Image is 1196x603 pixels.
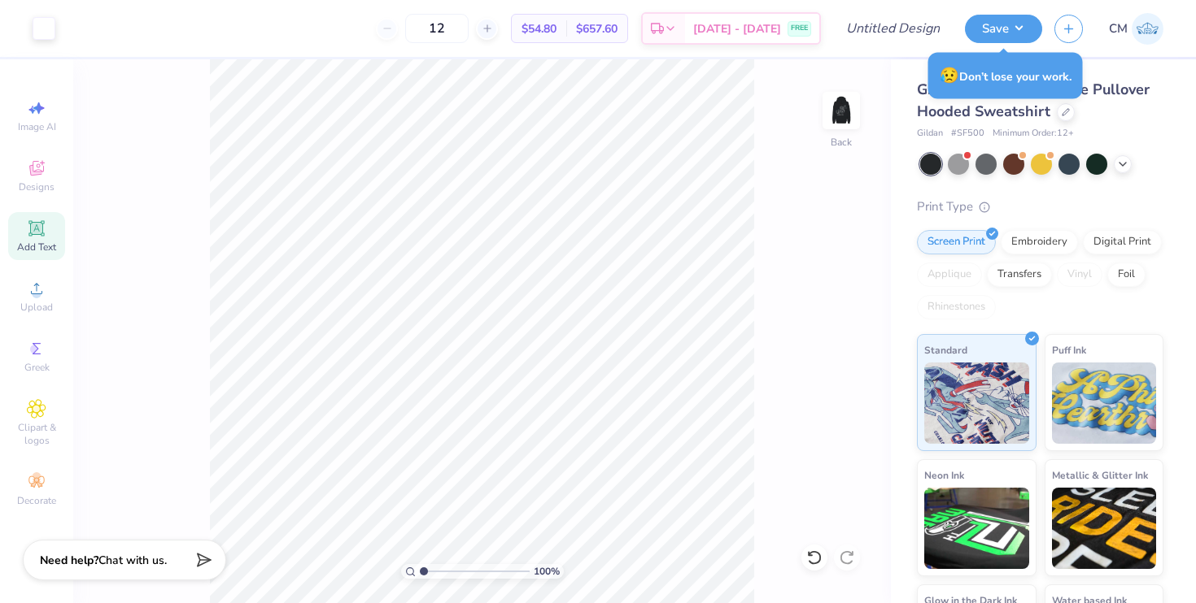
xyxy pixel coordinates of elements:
[20,301,53,314] span: Upload
[917,262,982,287] div: Applique
[24,361,50,374] span: Greek
[940,65,959,86] span: 😥
[987,262,1052,287] div: Transfers
[8,421,65,447] span: Clipart & logos
[825,94,858,127] img: Back
[1083,230,1162,254] div: Digital Print
[1057,262,1102,287] div: Vinyl
[17,241,56,254] span: Add Text
[831,135,852,150] div: Back
[1052,362,1157,444] img: Puff Ink
[693,20,781,37] span: [DATE] - [DATE]
[924,362,1029,444] img: Standard
[951,127,984,141] span: # SF500
[522,20,557,37] span: $54.80
[1052,341,1086,358] span: Puff Ink
[40,553,98,568] strong: Need help?
[1109,13,1163,45] a: CM
[917,295,996,319] div: Rhinestones
[18,120,56,133] span: Image AI
[791,23,808,34] span: FREE
[965,15,1042,43] button: Save
[405,14,469,43] input: – –
[928,53,1083,99] div: Don’t lose your work.
[534,564,560,579] span: 100 %
[1052,466,1148,484] span: Metallic & Glitter Ink
[19,180,55,193] span: Designs
[917,80,1150,121] span: Gildan Softstyle® Fleece Pullover Hooded Sweatshirt
[833,12,953,45] input: Untitled Design
[576,20,618,37] span: $657.60
[1001,230,1078,254] div: Embroidery
[917,127,943,141] span: Gildan
[1132,13,1163,45] img: Camryn Michael
[1052,488,1157,569] img: Metallic & Glitter Ink
[17,494,56,507] span: Decorate
[917,197,1163,216] div: Print Type
[993,127,1074,141] span: Minimum Order: 12 +
[924,341,967,358] span: Standard
[924,488,1029,569] img: Neon Ink
[924,466,964,484] span: Neon Ink
[98,553,167,568] span: Chat with us.
[1109,20,1128,38] span: CM
[917,230,996,254] div: Screen Print
[1107,262,1146,287] div: Foil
